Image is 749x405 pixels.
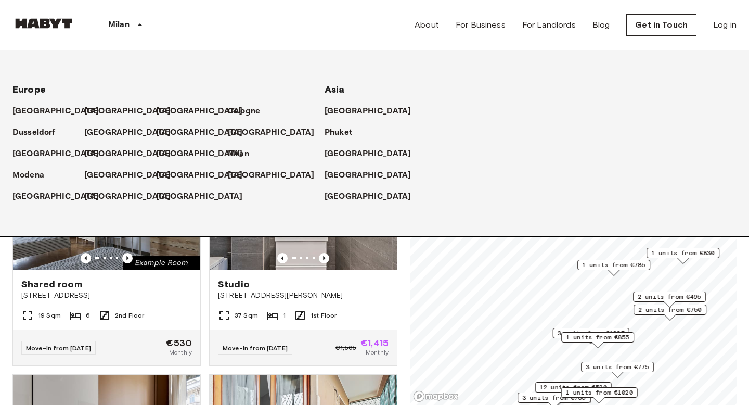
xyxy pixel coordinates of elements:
[21,278,82,290] span: Shared room
[218,290,389,301] span: [STREET_ADDRESS][PERSON_NAME]
[84,105,182,118] a: [GEOGRAPHIC_DATA]
[228,126,315,139] p: [GEOGRAPHIC_DATA]
[522,19,576,31] a: For Landlords
[586,362,649,372] span: 3 units from €775
[626,14,696,36] a: Get in Touch
[228,148,260,160] a: Milan
[156,126,243,139] p: [GEOGRAPHIC_DATA]
[535,382,612,398] div: Map marker
[12,169,55,182] a: Modena
[325,126,352,139] p: Phuket
[566,333,629,342] span: 1 units from €855
[12,148,99,160] p: [GEOGRAPHIC_DATA]
[12,105,110,118] a: [GEOGRAPHIC_DATA]
[122,253,133,263] button: Previous image
[12,105,99,118] p: [GEOGRAPHIC_DATA]
[228,148,249,160] p: Milan
[12,191,99,203] p: [GEOGRAPHIC_DATA]
[12,84,46,95] span: Europe
[634,305,706,321] div: Map marker
[228,169,325,182] a: [GEOGRAPHIC_DATA]
[115,311,144,320] span: 2nd Floor
[582,260,645,270] span: 1 units from €785
[84,148,182,160] a: [GEOGRAPHIC_DATA]
[325,84,345,95] span: Asia
[156,169,253,182] a: [GEOGRAPHIC_DATA]
[84,169,171,182] p: [GEOGRAPHIC_DATA]
[156,105,253,118] a: [GEOGRAPHIC_DATA]
[228,126,325,139] a: [GEOGRAPHIC_DATA]
[21,290,192,301] span: [STREET_ADDRESS]
[415,19,439,31] a: About
[325,148,411,160] p: [GEOGRAPHIC_DATA]
[84,191,171,203] p: [GEOGRAPHIC_DATA]
[84,105,171,118] p: [GEOGRAPHIC_DATA]
[522,393,586,402] span: 3 units from €785
[209,144,397,366] a: Marketing picture of unit IT-14-040-003-01HPrevious imagePrevious imageStudio[STREET_ADDRESS][PER...
[325,191,422,203] a: [GEOGRAPHIC_DATA]
[166,338,192,348] span: €530
[12,126,66,139] a: Dusseldorf
[651,248,715,258] span: 1 units from €830
[638,305,702,314] span: 2 units from €750
[360,338,389,348] span: €1,415
[156,148,253,160] a: [GEOGRAPHIC_DATA]
[84,126,182,139] a: [GEOGRAPHIC_DATA]
[325,148,422,160] a: [GEOGRAPHIC_DATA]
[325,105,422,118] a: [GEOGRAPHIC_DATA]
[169,348,192,357] span: Monthly
[325,169,422,182] a: [GEOGRAPHIC_DATA]
[283,311,286,320] span: 1
[223,344,288,352] span: Move-in from [DATE]
[561,332,634,348] div: Map marker
[647,248,719,264] div: Map marker
[228,105,270,118] a: Cologne
[558,328,625,338] span: 3 units from €1235
[84,126,171,139] p: [GEOGRAPHIC_DATA]
[592,19,610,31] a: Blog
[566,388,633,397] span: 1 units from €1020
[456,19,506,31] a: For Business
[156,169,243,182] p: [GEOGRAPHIC_DATA]
[413,390,459,402] a: Mapbox logo
[311,311,337,320] span: 1st Floor
[325,105,411,118] p: [GEOGRAPHIC_DATA]
[156,105,243,118] p: [GEOGRAPHIC_DATA]
[553,328,629,344] div: Map marker
[156,191,243,203] p: [GEOGRAPHIC_DATA]
[156,148,243,160] p: [GEOGRAPHIC_DATA]
[561,387,638,403] div: Map marker
[235,311,258,320] span: 37 Sqm
[577,260,650,276] div: Map marker
[540,383,607,392] span: 12 units from €530
[228,105,260,118] p: Cologne
[86,311,90,320] span: 6
[12,144,201,366] a: Marketing picture of unit IT-14-029-003-04HPrevious imagePrevious imageShared room[STREET_ADDRESS...
[325,126,363,139] a: Phuket
[12,169,44,182] p: Modena
[325,169,411,182] p: [GEOGRAPHIC_DATA]
[277,253,288,263] button: Previous image
[12,191,110,203] a: [GEOGRAPHIC_DATA]
[325,191,411,203] p: [GEOGRAPHIC_DATA]
[581,362,654,378] div: Map marker
[633,292,706,308] div: Map marker
[12,18,75,29] img: Habyt
[12,126,56,139] p: Dusseldorf
[26,344,91,352] span: Move-in from [DATE]
[108,19,130,31] p: Milan
[156,126,253,139] a: [GEOGRAPHIC_DATA]
[319,253,329,263] button: Previous image
[228,169,315,182] p: [GEOGRAPHIC_DATA]
[12,148,110,160] a: [GEOGRAPHIC_DATA]
[81,253,91,263] button: Previous image
[366,348,389,357] span: Monthly
[713,19,737,31] a: Log in
[638,292,701,301] span: 2 units from €495
[156,191,253,203] a: [GEOGRAPHIC_DATA]
[84,191,182,203] a: [GEOGRAPHIC_DATA]
[84,148,171,160] p: [GEOGRAPHIC_DATA]
[84,169,182,182] a: [GEOGRAPHIC_DATA]
[38,311,61,320] span: 19 Sqm
[218,278,250,290] span: Studio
